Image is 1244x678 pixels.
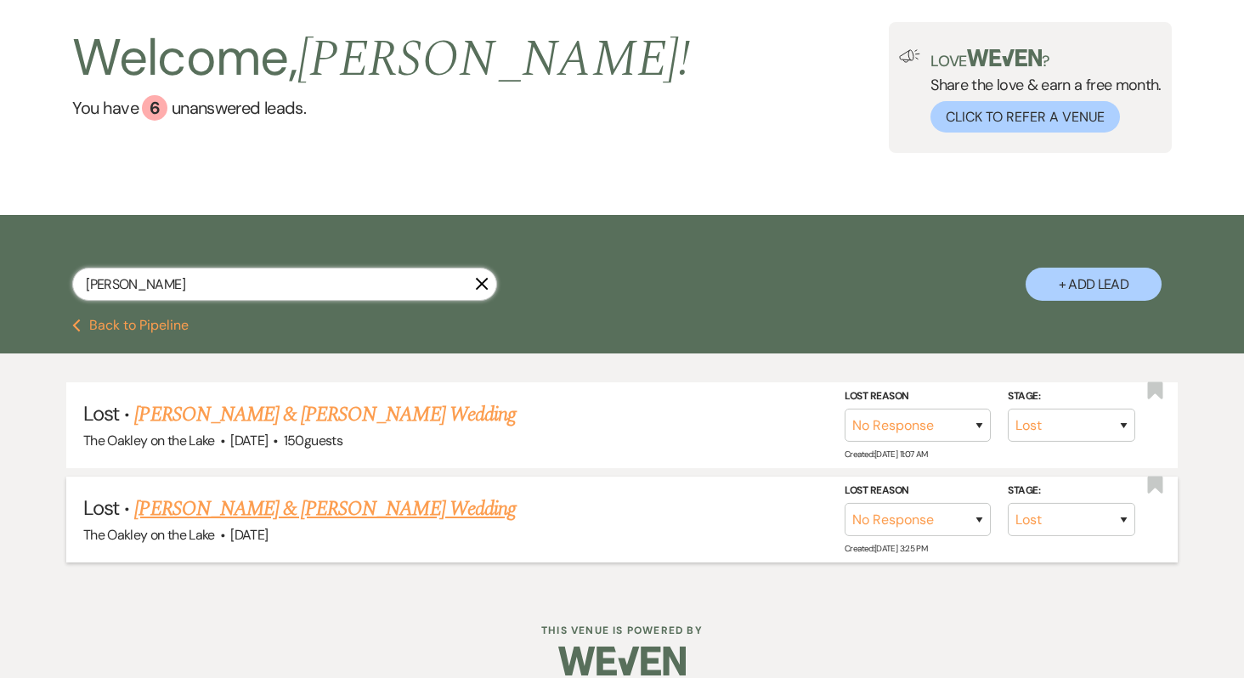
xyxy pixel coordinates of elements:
[72,95,690,121] a: You have 6 unanswered leads.
[845,387,991,406] label: Lost Reason
[899,49,920,63] img: loud-speaker-illustration.svg
[297,20,690,99] span: [PERSON_NAME] !
[83,400,119,427] span: Lost
[930,49,1162,69] p: Love ?
[967,49,1043,66] img: weven-logo-green.svg
[72,22,690,95] h2: Welcome,
[845,482,991,500] label: Lost Reason
[930,101,1120,133] button: Click to Refer a Venue
[134,399,515,430] a: [PERSON_NAME] & [PERSON_NAME] Wedding
[142,95,167,121] div: 6
[134,494,515,524] a: [PERSON_NAME] & [PERSON_NAME] Wedding
[1026,268,1162,301] button: + Add Lead
[845,543,927,554] span: Created: [DATE] 3:25 PM
[1008,387,1135,406] label: Stage:
[284,432,342,449] span: 150 guests
[920,49,1162,133] div: Share the love & earn a free month.
[72,268,497,301] input: Search by name, event date, email address or phone number
[83,526,215,544] span: The Oakley on the Lake
[845,449,927,460] span: Created: [DATE] 11:07 AM
[1008,482,1135,500] label: Stage:
[83,432,215,449] span: The Oakley on the Lake
[230,432,268,449] span: [DATE]
[83,494,119,521] span: Lost
[72,319,189,332] button: Back to Pipeline
[230,526,268,544] span: [DATE]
